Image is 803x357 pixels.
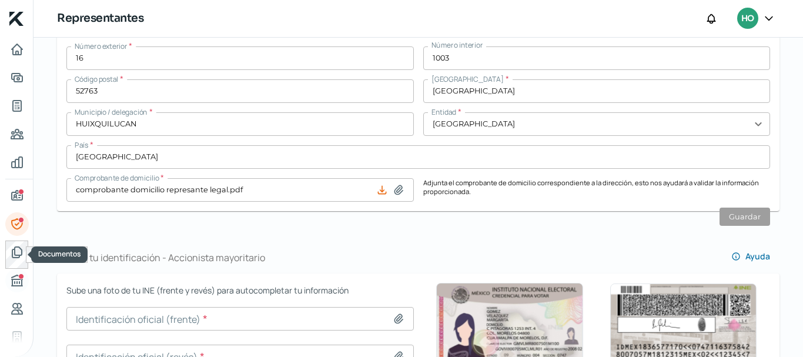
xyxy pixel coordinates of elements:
a: Referencias [5,297,29,321]
span: [GEOGRAPHIC_DATA] [431,74,504,84]
span: País [75,140,88,150]
p: Adjunta el comprobante de domicilio correspondiente a la dirección, esto nos ayudará a validar la... [423,178,771,202]
a: Representantes [5,212,29,236]
button: Guardar [720,208,770,226]
span: Número interior [431,40,483,50]
span: Entidad [431,107,456,117]
a: Cuentas por cobrar [5,94,29,118]
a: Información general [5,184,29,208]
a: Documentos [5,241,29,264]
span: HO [741,12,754,26]
button: Ayuda [722,245,779,268]
h1: Representantes [57,10,143,27]
a: Industria [5,325,29,349]
a: Mis finanzas [5,151,29,174]
span: Sube una foto de tu INE (frente y revés) para autocompletar tu información [66,283,414,298]
span: Municipio / delegación [75,107,148,117]
span: Ayuda [745,252,770,261]
span: Código postal [75,74,118,84]
a: Cuentas por pagar [5,122,29,146]
span: Documentos [38,249,81,259]
a: Inicio [5,38,29,61]
span: Número exterior [75,41,127,51]
a: Solicitar crédito [5,66,29,89]
h1: Valida tu identificación - Accionista mayoritario [57,251,265,264]
span: Comprobante de domicilio [75,173,159,183]
a: Buró de crédito [5,269,29,292]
